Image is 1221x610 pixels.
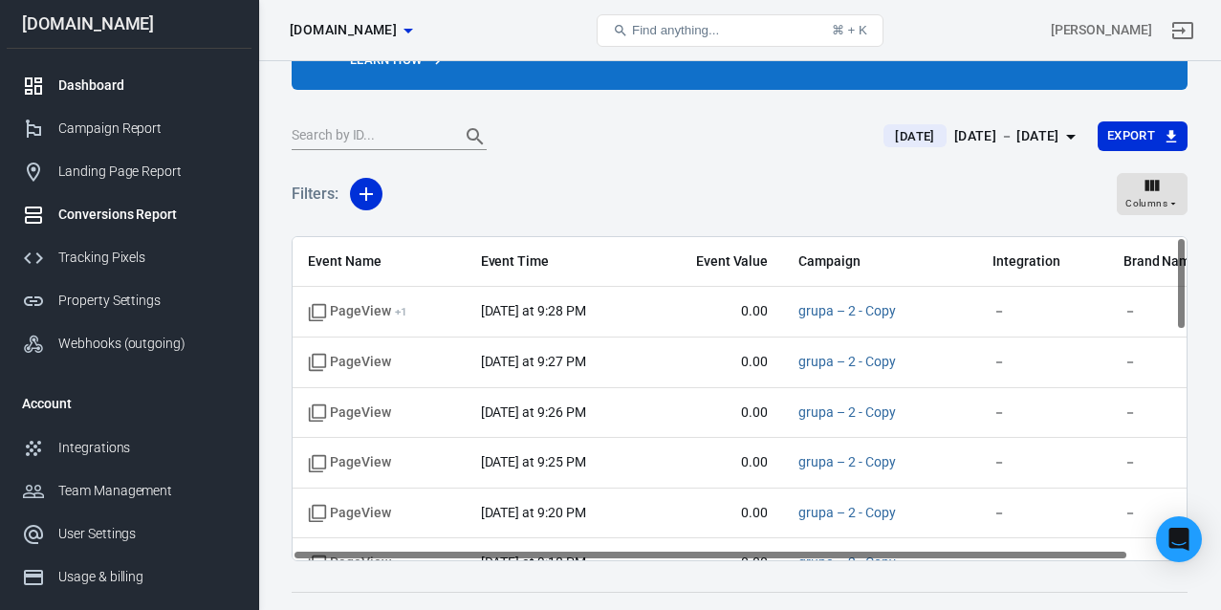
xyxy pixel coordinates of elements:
[1125,195,1167,212] span: Columns
[308,453,391,472] span: Standard event name
[798,403,895,423] span: grupa – 2 - Copy
[7,426,251,469] a: Integrations
[992,403,1093,423] span: －
[58,567,236,587] div: Usage & billing
[452,114,498,160] button: Search
[662,252,768,272] span: Event Value
[1051,20,1152,40] div: Account id: nqVmnGQH
[798,252,962,272] span: Campaign
[662,554,768,573] span: 0.00
[798,504,895,523] span: grupa – 2 - Copy
[798,353,895,372] span: grupa – 2 - Copy
[1098,121,1188,151] button: Export
[7,322,251,365] a: Webhooks (outgoing)
[58,119,236,139] div: Campaign Report
[58,76,236,96] div: Dashboard
[7,107,251,150] a: Campaign Report
[308,353,391,372] span: Standard event name
[58,438,236,458] div: Integrations
[992,252,1093,272] span: Integration
[7,150,251,193] a: Landing Page Report
[290,18,397,42] span: bydanijela.com
[954,124,1059,148] div: [DATE] － [DATE]
[58,291,236,311] div: Property Settings
[58,205,236,225] div: Conversions Report
[7,381,251,426] li: Account
[798,404,895,420] a: grupa – 2 - Copy
[308,252,450,272] span: Event Name
[7,556,251,599] a: Usage & billing
[308,302,407,321] span: PageView
[292,163,338,225] h5: Filters:
[798,303,895,318] a: grupa – 2 - Copy
[481,404,586,420] time: 2025-09-08T21:26:54+02:00
[868,120,1097,152] button: [DATE][DATE] － [DATE]
[798,454,895,469] a: grupa – 2 - Copy
[58,248,236,268] div: Tracking Pixels
[7,469,251,512] a: Team Management
[7,279,251,322] a: Property Settings
[292,124,445,149] input: Search by ID...
[7,512,251,556] a: User Settings
[1160,8,1206,54] a: Sign out
[481,252,632,272] span: Event Time
[992,554,1093,573] span: －
[832,23,867,37] div: ⌘ + K
[798,302,895,321] span: grupa – 2 - Copy
[7,64,251,107] a: Dashboard
[481,505,586,520] time: 2025-09-08T21:20:38+02:00
[662,353,768,372] span: 0.00
[58,524,236,544] div: User Settings
[58,334,236,354] div: Webhooks (outgoing)
[7,193,251,236] a: Conversions Report
[481,303,586,318] time: 2025-09-08T21:28:30+02:00
[293,237,1187,560] div: scrollable content
[308,554,391,573] span: Standard event name
[992,302,1093,321] span: －
[481,555,586,570] time: 2025-09-08T21:18:57+02:00
[632,23,719,37] span: Find anything...
[308,403,391,423] span: Standard event name
[992,353,1093,372] span: －
[798,453,895,472] span: grupa – 2 - Copy
[798,554,895,573] span: grupa – 2 - Copy
[597,14,883,47] button: Find anything...⌘ + K
[58,162,236,182] div: Landing Page Report
[887,127,942,146] span: [DATE]
[308,504,391,523] span: Standard event name
[992,453,1093,472] span: －
[798,505,895,520] a: grupa – 2 - Copy
[1117,173,1188,215] button: Columns
[1156,516,1202,562] div: Open Intercom Messenger
[798,555,895,570] a: grupa – 2 - Copy
[395,305,407,318] sup: + 1
[7,236,251,279] a: Tracking Pixels
[481,354,586,369] time: 2025-09-08T21:27:58+02:00
[7,15,251,33] div: [DOMAIN_NAME]
[481,454,586,469] time: 2025-09-08T21:25:24+02:00
[662,403,768,423] span: 0.00
[58,481,236,501] div: Team Management
[282,12,420,48] button: [DOMAIN_NAME]
[798,354,895,369] a: grupa – 2 - Copy
[992,504,1093,523] span: －
[662,453,768,472] span: 0.00
[662,504,768,523] span: 0.00
[662,302,768,321] span: 0.00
